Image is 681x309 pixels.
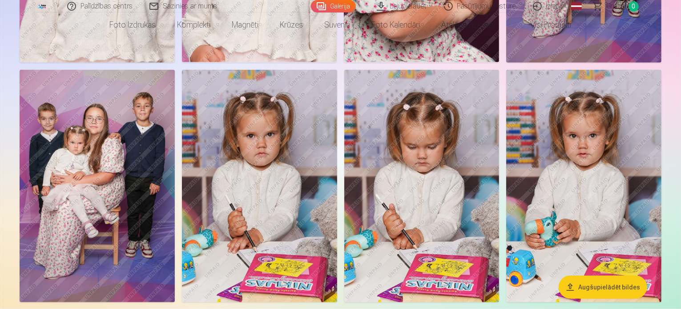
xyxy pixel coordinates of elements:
img: /fa1 [37,4,47,9]
span: Grozs [607,1,625,12]
a: Suvenīri [314,12,361,37]
a: Komplekti [167,12,222,37]
span: 0 [629,1,639,12]
a: Krūzes [270,12,314,37]
a: Foto izdrukas [99,12,167,37]
a: Atslēgu piekariņi [431,12,506,37]
a: Visi produkti [506,12,582,37]
a: Magnēti [222,12,270,37]
a: Foto kalendāri [361,12,431,37]
button: Augšupielādēt bildes [559,275,647,298]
